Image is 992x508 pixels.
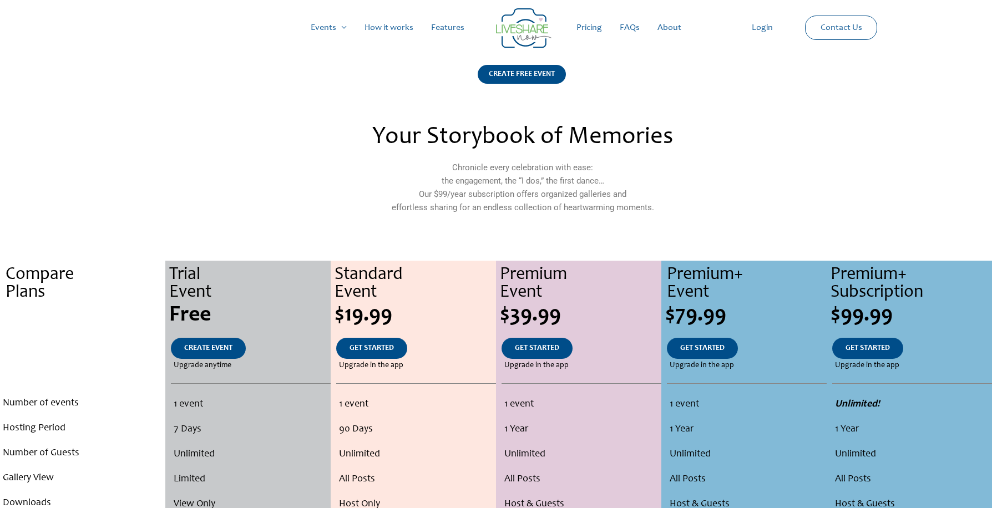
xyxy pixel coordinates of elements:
div: Premium Event [500,266,661,302]
a: Features [422,10,473,45]
li: 1 event [670,392,824,417]
li: 1 Year [670,417,824,442]
h2: Your Storybook of Memories [282,125,763,150]
span: Upgrade anytime [174,359,231,372]
span: Upgrade in the app [835,359,899,372]
div: $99.99 [831,304,992,327]
li: Unlimited [835,442,989,467]
strong: Unlimited! [835,399,880,409]
li: Hosting Period [3,416,163,441]
a: About [649,10,690,45]
a: GET STARTED [336,338,407,359]
a: Pricing [568,10,611,45]
li: Gallery View [3,466,163,491]
span: GET STARTED [846,344,890,352]
a: GET STARTED [667,338,738,359]
span: Upgrade in the app [670,359,734,372]
div: Premium+ Subscription [831,266,992,302]
a: Events [302,10,356,45]
li: All Posts [670,467,824,492]
a: CREATE FREE EVENT [478,65,566,98]
div: Standard Event [335,266,496,302]
div: $19.99 [335,304,496,327]
div: $79.99 [665,304,827,327]
span: . [82,362,84,369]
div: Premium+ Event [667,266,827,302]
div: CREATE FREE EVENT [478,65,566,84]
a: How it works [356,10,422,45]
span: GET STARTED [680,344,725,352]
img: Group 14 | Live Photo Slideshow for Events | Create Free Events Album for Any Occasion [496,8,551,48]
li: Number of Guests [3,441,163,466]
span: GET STARTED [515,344,559,352]
li: 1 event [174,392,327,417]
span: CREATE EVENT [184,344,232,352]
li: Unlimited [174,442,327,467]
span: Upgrade in the app [339,359,403,372]
li: Unlimited [339,442,493,467]
a: . [68,338,97,359]
div: Trial Event [169,266,331,302]
a: Login [743,10,782,45]
a: Contact Us [812,16,871,39]
li: 1 Year [835,417,989,442]
li: All Posts [339,467,493,492]
li: Unlimited [670,442,824,467]
li: Limited [174,467,327,492]
li: 1 event [339,392,493,417]
div: Free [169,304,331,327]
a: FAQs [611,10,649,45]
div: Compare Plans [6,266,165,302]
li: Number of events [3,391,163,416]
li: 1 Year [504,417,659,442]
span: Upgrade in the app [504,359,569,372]
a: CREATE EVENT [171,338,246,359]
li: All Posts [504,467,659,492]
span: . [82,344,84,352]
span: . [80,304,85,327]
li: 7 Days [174,417,327,442]
a: GET STARTED [502,338,573,359]
p: Chronicle every celebration with ease: the engagement, the “I dos,” the first dance… Our $99/year... [282,161,763,214]
li: 1 event [504,392,659,417]
span: GET STARTED [350,344,394,352]
nav: Site Navigation [19,10,973,45]
div: $39.99 [500,304,661,327]
a: GET STARTED [832,338,903,359]
li: Unlimited [504,442,659,467]
li: 90 Days [339,417,493,442]
li: All Posts [835,467,989,492]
